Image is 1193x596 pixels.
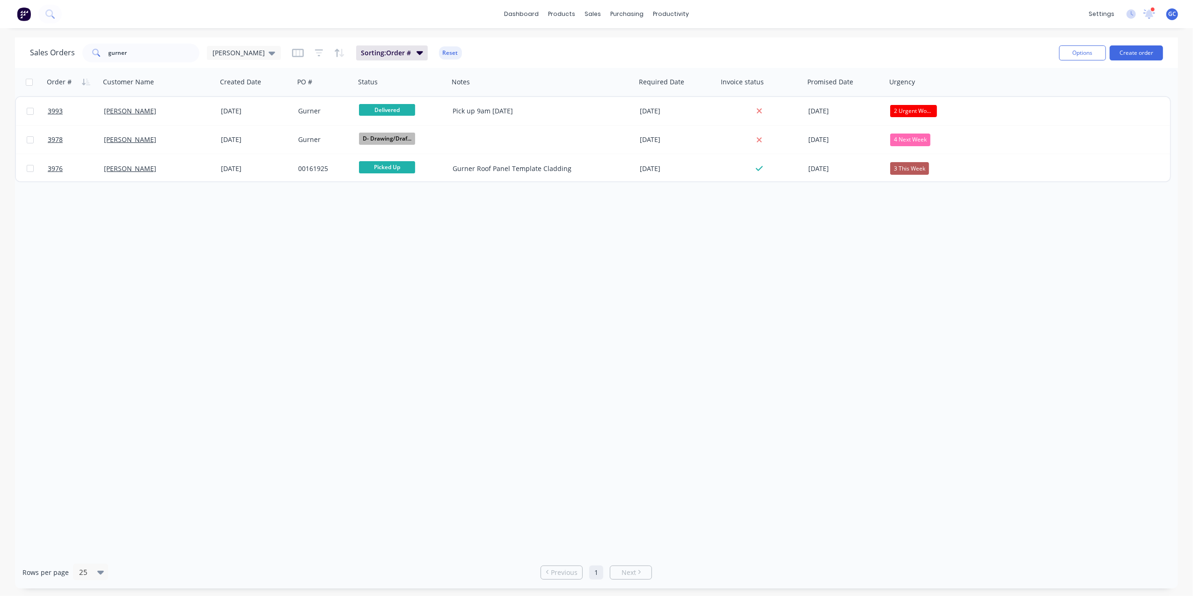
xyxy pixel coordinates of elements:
[890,134,930,146] div: 4 Next Week
[890,162,929,174] div: 3 This Week
[580,7,606,21] div: sales
[622,568,636,577] span: Next
[358,77,378,87] div: Status
[221,106,291,116] div: [DATE]
[221,135,291,144] div: [DATE]
[220,77,261,87] div: Created Date
[1168,10,1176,18] span: GC
[359,104,415,116] span: Delivered
[452,77,470,87] div: Notes
[807,77,853,87] div: Promised Date
[640,106,714,116] div: [DATE]
[298,106,349,116] div: Gurner
[537,566,656,580] ul: Pagination
[589,566,603,580] a: Page 1 is your current page
[104,106,156,115] a: [PERSON_NAME]
[298,135,349,144] div: Gurner
[48,97,104,125] a: 3993
[890,105,937,117] div: 2 Urgent Works
[1059,45,1106,60] button: Options
[48,155,104,183] a: 3976
[104,164,156,173] a: [PERSON_NAME]
[109,44,200,62] input: Search...
[543,7,580,21] div: products
[297,77,312,87] div: PO #
[47,77,72,87] div: Order #
[889,77,915,87] div: Urgency
[221,164,291,173] div: [DATE]
[640,135,714,144] div: [DATE]
[298,164,349,173] div: 00161925
[453,106,623,116] div: Pick up 9am [DATE]
[1110,45,1163,60] button: Create order
[48,126,104,154] a: 3978
[808,163,883,174] div: [DATE]
[359,133,415,144] span: D- Drawing/Draf...
[104,135,156,144] a: [PERSON_NAME]
[453,164,623,173] div: Gurner Roof Panel Template Cladding
[439,46,462,60] button: Reset
[48,106,63,116] span: 3993
[361,48,411,58] span: Sorting: Order #
[499,7,543,21] a: dashboard
[356,45,428,60] button: Sorting:Order #
[48,135,63,144] span: 3978
[640,164,714,173] div: [DATE]
[541,568,582,577] a: Previous page
[808,134,883,146] div: [DATE]
[648,7,694,21] div: productivity
[22,568,69,577] span: Rows per page
[359,161,415,173] span: Picked Up
[639,77,684,87] div: Required Date
[721,77,764,87] div: Invoice status
[212,48,265,58] span: [PERSON_NAME]
[17,7,31,21] img: Factory
[1084,7,1119,21] div: settings
[610,568,651,577] a: Next page
[48,164,63,173] span: 3976
[808,105,883,117] div: [DATE]
[30,48,75,57] h1: Sales Orders
[551,568,578,577] span: Previous
[103,77,154,87] div: Customer Name
[606,7,648,21] div: purchasing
